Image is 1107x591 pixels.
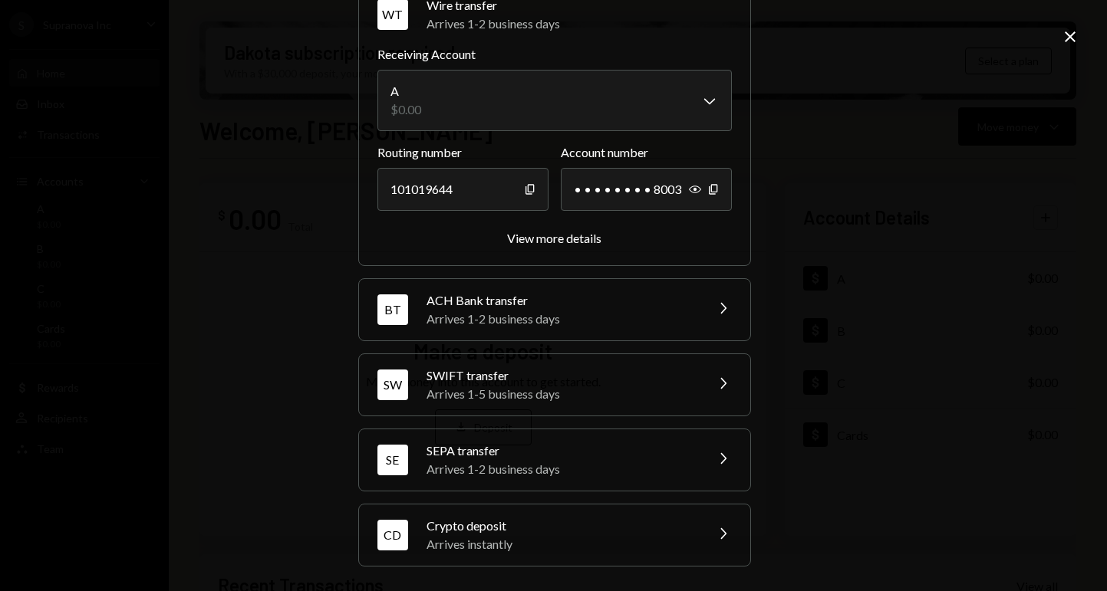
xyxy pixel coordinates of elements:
[507,231,601,245] div: View more details
[427,460,695,478] div: Arrives 1-2 business days
[427,366,695,385] div: SWIFT transfer
[359,429,750,491] button: SESEPA transferArrives 1-2 business days
[377,369,408,400] div: SW
[427,385,695,403] div: Arrives 1-5 business days
[561,143,732,162] label: Account number
[377,45,732,64] label: Receiving Account
[377,143,549,162] label: Routing number
[507,231,601,247] button: View more details
[359,279,750,340] button: BTACH Bank transferArrives 1-2 business days
[359,354,750,415] button: SWSWIFT transferArrives 1-5 business days
[427,442,695,460] div: SEPA transfer
[377,445,408,475] div: SE
[561,168,732,211] div: • • • • • • • • 8003
[427,15,732,33] div: Arrives 1-2 business days
[427,517,695,535] div: Crypto deposit
[377,168,549,211] div: 101019644
[427,291,695,310] div: ACH Bank transfer
[427,310,695,328] div: Arrives 1-2 business days
[377,45,732,247] div: WTWire transferArrives 1-2 business days
[377,70,732,131] button: Receiving Account
[427,535,695,553] div: Arrives instantly
[377,294,408,325] div: BT
[359,504,750,566] button: CDCrypto depositArrives instantly
[377,520,408,550] div: CD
